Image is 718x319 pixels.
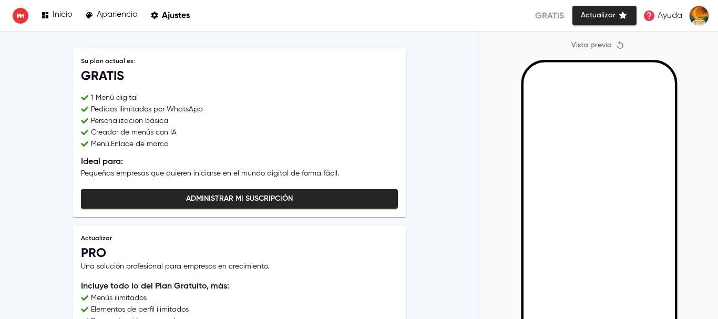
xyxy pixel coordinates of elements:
[81,261,398,272] p: Una solución profesional para empresas en crecimiento.
[91,304,189,315] p: Elementos de perfil ilimitados
[89,192,389,205] span: Administrar mi suscripción
[81,67,398,84] h5: Gratis
[91,92,138,103] p: 1 Menú digital
[91,116,168,126] p: Personalización básica
[81,234,398,243] p: Actualizar
[53,10,73,20] p: Inicio
[689,5,710,26] img: ACg8ocJr0bfaQIyE2NksAtGnIcIVyjZ8TEkCvFtUsVhjUJLWSIbb8cA=s96-c
[85,8,138,23] a: Apariencia
[91,293,147,303] p: Menús ilimitados
[91,139,169,149] p: Menú.Enlace de marca
[41,8,73,23] a: Inicio
[81,189,398,209] button: Administrar mi suscripción
[81,168,398,179] p: Pequeñas empresas que quieren iniciarse en el mundo digital de forma fácil.
[150,8,190,23] a: Ajustes
[572,6,637,25] button: Actualizar
[81,244,398,261] h5: Pro
[81,280,398,293] p: Incluye todo lo del Plan Gratuito, más:
[81,57,398,66] p: Su plan actual es:
[640,6,685,25] a: Ayuda
[535,9,564,22] p: Gratis
[581,9,628,22] span: Actualizar
[97,10,138,20] p: Apariencia
[162,10,190,20] p: Ajustes
[91,127,177,138] p: Creador de menús con IA
[658,9,682,22] p: Ayuda
[81,156,398,168] p: Ideal para:
[91,104,203,115] p: Pedidos ilimitados por WhatsApp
